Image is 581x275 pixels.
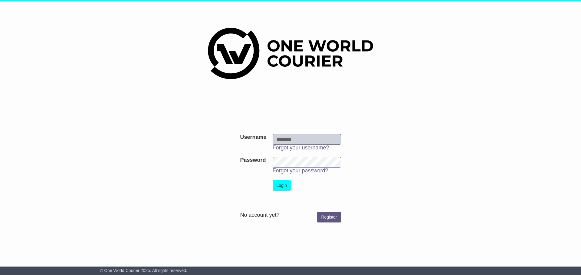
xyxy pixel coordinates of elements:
[240,212,341,219] div: No account yet?
[317,212,341,222] a: Register
[208,28,373,79] img: One World
[273,168,328,174] a: Forgot your password?
[273,145,329,151] a: Forgot your username?
[240,134,266,141] label: Username
[100,268,187,273] span: © One World Courier 2025. All rights reserved.
[273,180,291,191] button: Login
[240,157,266,164] label: Password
